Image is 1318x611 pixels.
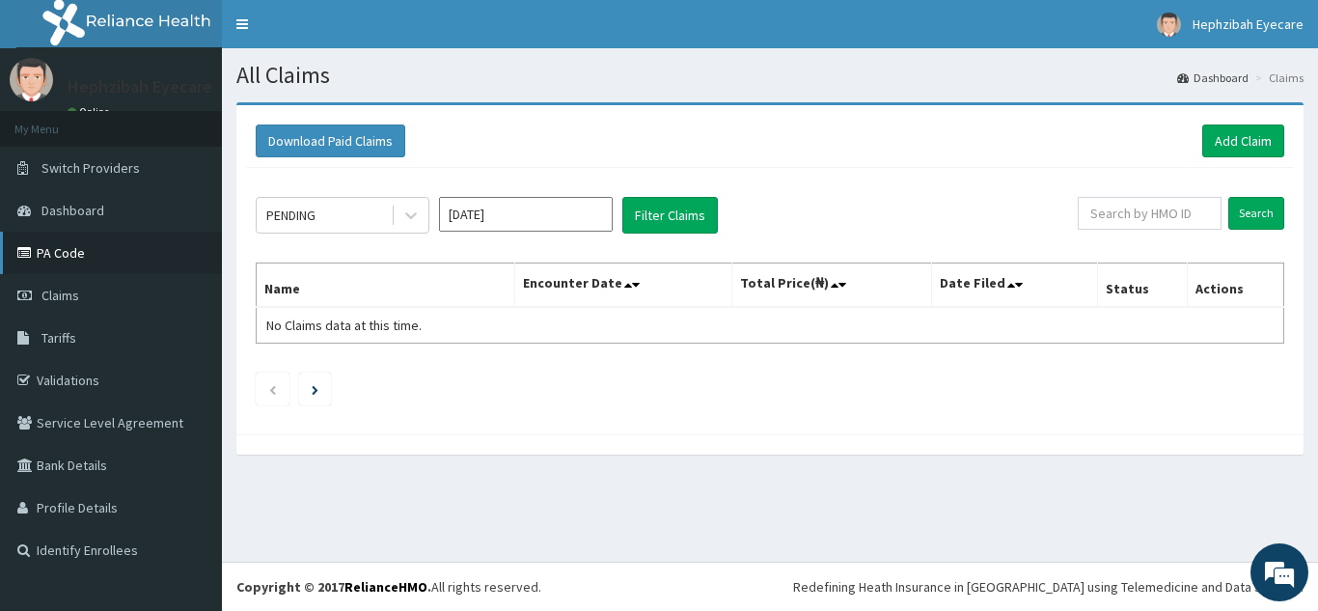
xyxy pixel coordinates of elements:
[1157,13,1181,37] img: User Image
[1250,69,1304,86] li: Claims
[268,380,277,398] a: Previous page
[100,108,324,133] div: Chat with us now
[41,159,140,177] span: Switch Providers
[68,105,114,119] a: Online
[1098,264,1188,308] th: Status
[793,577,1304,597] div: Redefining Heath Insurance in [GEOGRAPHIC_DATA] using Telemedicine and Data Science!
[932,264,1098,308] th: Date Filed
[256,125,405,157] button: Download Paid Claims
[10,406,368,474] textarea: Type your message and hit 'Enter'
[1177,69,1249,86] a: Dashboard
[41,287,79,304] span: Claims
[266,206,316,225] div: PENDING
[1187,264,1283,308] th: Actions
[731,264,932,308] th: Total Price(₦)
[1202,125,1284,157] a: Add Claim
[68,78,212,96] p: Hephzibah Eyecare
[515,264,731,308] th: Encounter Date
[257,264,515,308] th: Name
[41,329,76,347] span: Tariffs
[236,63,1304,88] h1: All Claims
[316,10,363,56] div: Minimize live chat window
[1228,197,1284,230] input: Search
[112,182,266,377] span: We're online!
[622,197,718,234] button: Filter Claims
[1078,197,1222,230] input: Search by HMO ID
[10,58,53,101] img: User Image
[36,97,78,145] img: d_794563401_company_1708531726252_794563401
[1193,15,1304,33] span: Hephzibah Eyecare
[266,317,422,334] span: No Claims data at this time.
[222,562,1318,611] footer: All rights reserved.
[236,578,431,596] strong: Copyright © 2017 .
[344,578,427,596] a: RelianceHMO
[312,380,318,398] a: Next page
[439,197,613,232] input: Select Month and Year
[41,202,104,219] span: Dashboard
